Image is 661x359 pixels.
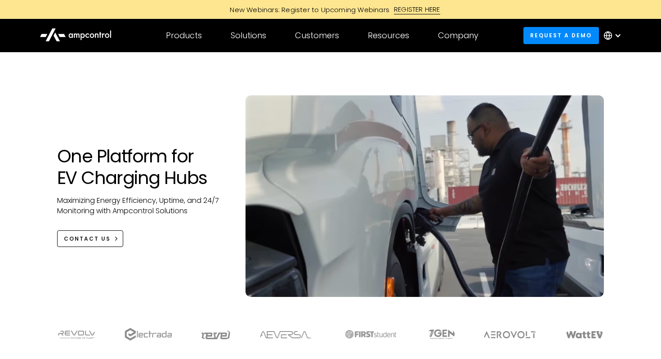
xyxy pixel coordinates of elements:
[438,31,478,40] div: Company
[368,31,409,40] div: Resources
[57,230,123,247] a: CONTACT US
[166,31,202,40] div: Products
[231,31,266,40] div: Solutions
[295,31,339,40] div: Customers
[483,331,537,338] img: Aerovolt Logo
[57,196,228,216] p: Maximizing Energy Efficiency, Uptime, and 24/7 Monitoring with Ampcontrol Solutions
[64,235,111,243] div: CONTACT US
[394,4,440,14] div: REGISTER HERE
[57,145,228,188] h1: One Platform for EV Charging Hubs
[566,331,603,338] img: WattEV logo
[221,5,394,14] div: New Webinars: Register to Upcoming Webinars
[128,4,533,14] a: New Webinars: Register to Upcoming WebinarsREGISTER HERE
[125,328,172,341] img: electrada logo
[523,27,599,44] a: Request a demo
